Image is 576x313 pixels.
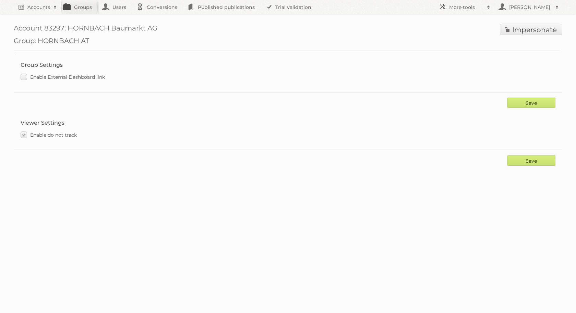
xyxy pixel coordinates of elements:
[507,4,552,11] h2: [PERSON_NAME]
[27,4,50,11] h2: Accounts
[30,132,77,138] span: Enable do not track
[449,4,483,11] h2: More tools
[507,98,555,108] input: Save
[21,62,63,68] legend: Group Settings
[14,37,562,45] h2: Group: HORNBACH AT
[21,120,64,126] legend: Viewer Settings
[30,74,105,80] span: Enable External Dashboard link
[500,24,562,35] a: Impersonate
[507,155,555,166] input: Save
[14,24,562,37] h1: Account 83297: HORNBACH Baumarkt AG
